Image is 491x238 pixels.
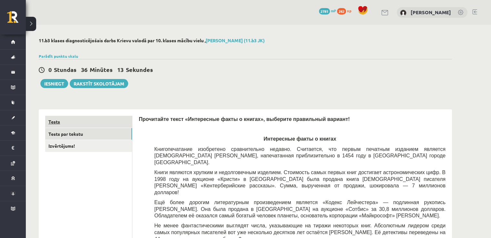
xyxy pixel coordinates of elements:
span: Ещё более дорогим литературным произведением является «Кодекс Лейчестера» — подлинная рукопись [P... [154,200,445,218]
img: Paula Rihaļska [400,10,406,16]
h2: 11.b3 klases diagnosticējošais darbs Krievu valodā par 10. klases mācību vielu , [39,38,452,43]
span: 0 [48,66,52,73]
button: Iesniegt [40,79,68,88]
span: Книги являются хрупким и недолговечным изделием. Стоимость самых первых книг достигает астрономич... [154,170,445,195]
span: Книгопечатание изобретено сравнительно недавно. Считается, что первым печатным изданием является ... [154,146,445,165]
a: 282 xp [337,8,354,13]
span: Интересные факты о книгах [264,136,336,142]
span: 13 [117,66,124,73]
span: Stundas [54,66,77,73]
a: Parādīt punktu skalu [39,54,78,59]
span: 36 [81,66,87,73]
a: Tests par tekstu [45,128,132,140]
a: [PERSON_NAME] [411,9,451,15]
span: mP [331,8,336,13]
a: [PERSON_NAME] (11.b3 JK) [206,37,265,43]
span: 282 [337,8,346,15]
span: xp [347,8,351,13]
a: Izvērtējums! [45,140,132,152]
span: Sekundes [126,66,153,73]
a: Rakstīt skolotājam [70,79,128,88]
span: Minūtes [90,66,113,73]
a: 2781 mP [319,8,336,13]
a: Rīgas 1. Tālmācības vidusskola [7,11,26,27]
span: Прочитайте текст «Интересные факты о книгах», выберите правильный вариант! [139,116,350,122]
a: Tests [45,116,132,128]
span: 2781 [319,8,330,15]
